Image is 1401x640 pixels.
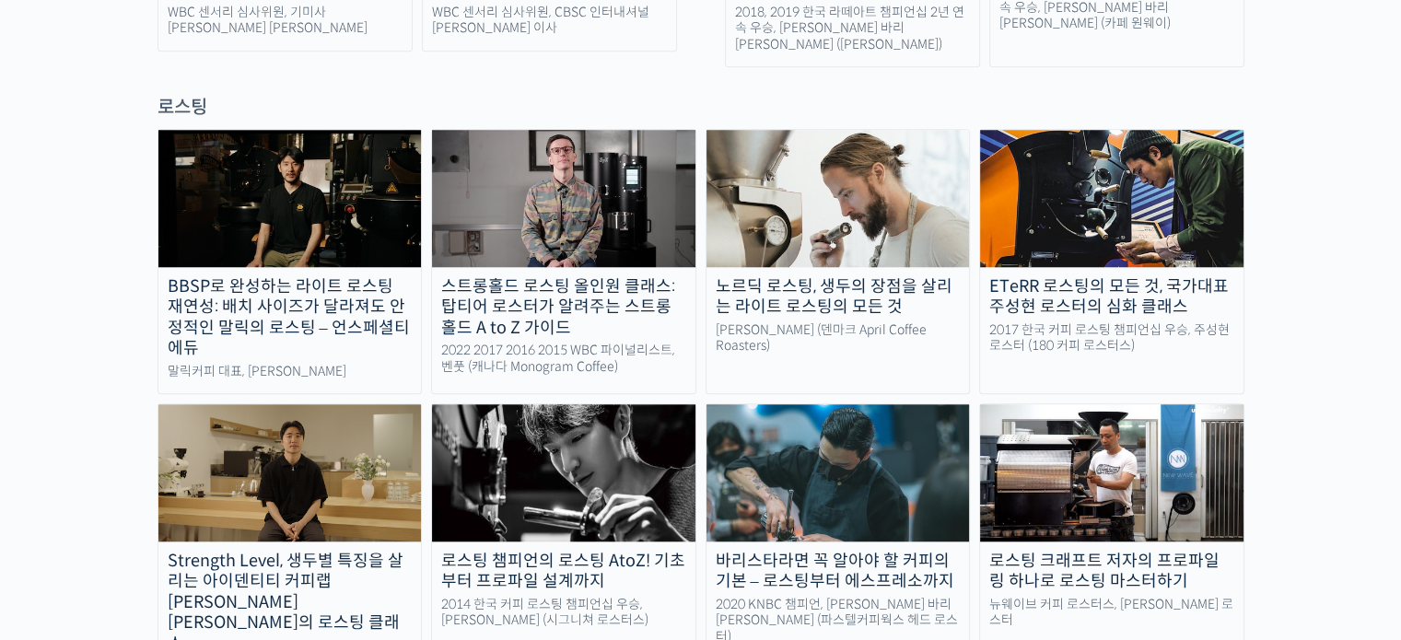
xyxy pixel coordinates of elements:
[158,364,422,380] div: 말릭커피 대표, [PERSON_NAME]
[285,515,307,529] span: 설정
[980,322,1243,355] div: 2017 한국 커피 로스팅 챔피언십 우승, 주성현 로스터 (180 커피 로스터스)
[706,404,970,541] img: hyunyoungbang-thumbnail.jpeg
[432,404,695,541] img: moonkyujang_thumbnail.jpg
[158,130,422,266] img: malic-roasting-class_course-thumbnail.jpg
[980,551,1243,592] div: 로스팅 크래프트 저자의 프로파일링 하나로 로스팅 마스터하기
[238,487,354,533] a: 설정
[980,404,1243,541] img: coffee-roasting-thumbnail-500x260-1.jpg
[431,129,696,394] a: 스트롱홀드 로스팅 올인원 클래스: 탑티어 로스터가 알려주는 스트롱홀드 A to Z 가이드 2022 2017 2016 2015 WBC 파이널리스트, 벤풋 (캐나다 Monogra...
[706,551,970,592] div: 바리스타라면 꼭 알아야 할 커피의 기본 – 로스팅부터 에스프레소까지
[706,130,970,266] img: nordic-roasting-course-thumbnail.jpeg
[432,276,695,339] div: 스트롱홀드 로스팅 올인원 클래스: 탑티어 로스터가 알려주는 스트롱홀드 A to Z 가이드
[158,129,423,394] a: BBSP로 완성하는 라이트 로스팅 재연성: 배치 사이즈가 달라져도 안정적인 말릭의 로스팅 – 언스페셜티 에듀 말릭커피 대표, [PERSON_NAME]
[158,276,422,359] div: BBSP로 완성하는 라이트 로스팅 재연성: 배치 사이즈가 달라져도 안정적인 말릭의 로스팅 – 언스페셜티 에듀
[706,129,971,394] a: 노르딕 로스팅, 생두의 장점을 살리는 라이트 로스팅의 모든 것 [PERSON_NAME] (덴마크 April Coffee Roasters)
[158,404,422,541] img: identity-roasting_course-thumbnail.jpg
[726,5,979,53] div: 2018, 2019 한국 라떼아트 챔피언십 2년 연속 우승, [PERSON_NAME] 바리[PERSON_NAME] ([PERSON_NAME])
[706,276,970,318] div: 노르딕 로스팅, 생두의 장점을 살리는 라이트 로스팅의 모든 것
[6,487,122,533] a: 홈
[432,551,695,592] div: 로스팅 챔피언의 로스팅 AtoZ! 기초부터 프로파일 설계까지
[980,597,1243,629] div: 뉴웨이브 커피 로스터스, [PERSON_NAME] 로스터
[432,597,695,629] div: 2014 한국 커피 로스팅 챔피언십 우승, [PERSON_NAME] (시그니쳐 로스터스)
[980,130,1243,266] img: eterr-roasting_course-thumbnail.jpg
[432,130,695,266] img: stronghold-roasting_course-thumbnail.jpg
[158,5,412,37] div: WBC 센서리 심사위원, 기미사 [PERSON_NAME] [PERSON_NAME]
[158,95,1244,120] div: 로스팅
[122,487,238,533] a: 대화
[423,5,676,37] div: WBC 센서리 심사위원, CBSC 인터내셔널 [PERSON_NAME] 이사
[169,516,191,530] span: 대화
[706,322,970,355] div: [PERSON_NAME] (덴마크 April Coffee Roasters)
[979,129,1244,394] a: ETeRR 로스팅의 모든 것, 국가대표 주성현 로스터의 심화 클래스 2017 한국 커피 로스팅 챔피언십 우승, 주성현 로스터 (180 커피 로스터스)
[58,515,69,529] span: 홈
[980,276,1243,318] div: ETeRR 로스팅의 모든 것, 국가대표 주성현 로스터의 심화 클래스
[432,343,695,375] div: 2022 2017 2016 2015 WBC 파이널리스트, 벤풋 (캐나다 Monogram Coffee)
